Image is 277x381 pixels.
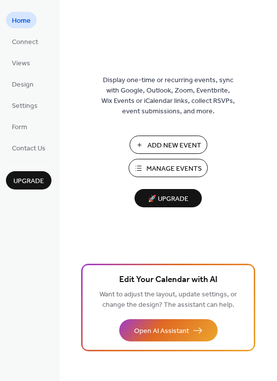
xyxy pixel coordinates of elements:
[129,159,208,177] button: Manage Events
[12,16,31,26] span: Home
[12,101,38,111] span: Settings
[6,118,33,135] a: Form
[13,176,44,187] span: Upgrade
[134,326,189,336] span: Open AI Assistant
[6,171,51,190] button: Upgrade
[130,136,207,154] button: Add New Event
[12,80,34,90] span: Design
[6,76,40,92] a: Design
[119,273,218,287] span: Edit Your Calendar with AI
[119,319,218,341] button: Open AI Assistant
[140,192,196,206] span: 🚀 Upgrade
[146,164,202,174] span: Manage Events
[6,12,37,28] a: Home
[6,97,44,113] a: Settings
[6,140,51,156] a: Contact Us
[12,143,46,154] span: Contact Us
[12,37,38,48] span: Connect
[12,58,30,69] span: Views
[6,33,44,49] a: Connect
[101,75,235,117] span: Display one-time or recurring events, sync with Google, Outlook, Zoom, Eventbrite, Wix Events or ...
[147,141,201,151] span: Add New Event
[135,189,202,207] button: 🚀 Upgrade
[6,54,36,71] a: Views
[12,122,27,133] span: Form
[99,288,237,312] span: Want to adjust the layout, update settings, or change the design? The assistant can help.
